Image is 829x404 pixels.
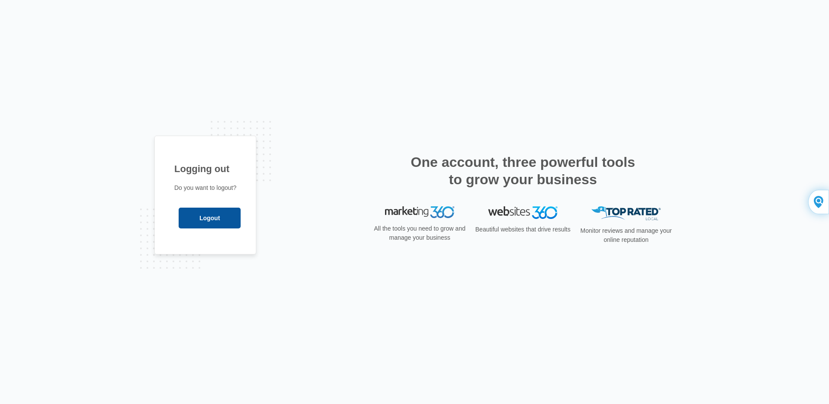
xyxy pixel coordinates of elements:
p: All the tools you need to grow and manage your business [371,224,468,242]
img: Marketing 360 [385,206,454,218]
p: Beautiful websites that drive results [474,225,571,234]
img: Top Rated Local [591,206,661,221]
h1: Logging out [174,162,236,176]
p: Do you want to logout? [174,183,236,192]
p: Monitor reviews and manage your online reputation [578,226,675,244]
img: Websites 360 [488,206,558,219]
input: Logout [179,208,241,228]
h2: One account, three powerful tools to grow your business [408,153,638,188]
